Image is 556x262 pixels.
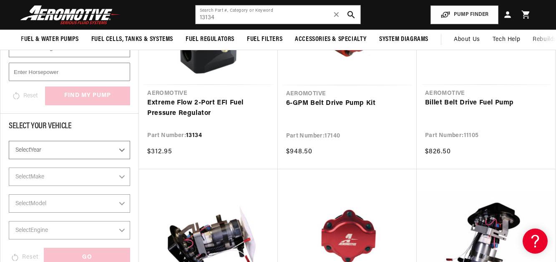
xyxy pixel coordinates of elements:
span: System Diagrams [379,35,428,44]
span: Fuel Filters [247,35,282,44]
input: Search by Part Number, Category or Keyword [196,5,361,24]
span: Accessories & Specialty [295,35,367,44]
span: Fuel Regulators [186,35,234,44]
span: Fuel Cells, Tanks & Systems [91,35,173,44]
span: Fuel & Water Pumps [21,35,79,44]
a: Billet Belt Drive Fuel Pump [425,98,547,109]
span: About Us [454,36,480,43]
summary: Fuel Cells, Tanks & Systems [85,30,179,49]
a: 6-GPM Belt Drive Pump Kit [286,98,408,109]
input: Enter Horsepower [9,63,130,81]
summary: Accessories & Specialty [289,30,373,49]
button: search button [342,5,360,24]
select: Model [9,194,130,213]
span: Tech Help [493,35,520,44]
summary: Tech Help [486,30,526,50]
span: ✕ [333,8,340,21]
summary: Fuel Regulators [179,30,241,49]
button: PUMP FINDER [430,5,498,24]
a: About Us [448,30,486,50]
summary: Fuel Filters [241,30,289,49]
select: Year [9,141,130,159]
select: Engine [9,221,130,239]
img: Aeromotive [18,5,122,25]
summary: System Diagrams [373,30,435,49]
summary: Fuel & Water Pumps [15,30,85,49]
a: Extreme Flow 2-Port EFI Fuel Pressure Regulator [147,98,269,119]
div: Select Your Vehicle [9,122,130,132]
select: Make [9,168,130,186]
